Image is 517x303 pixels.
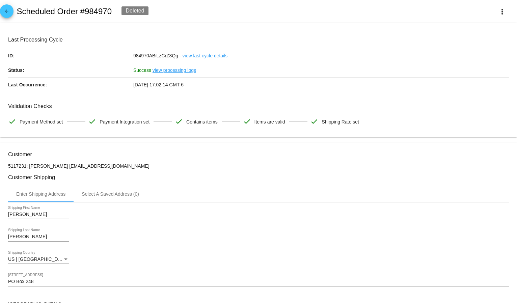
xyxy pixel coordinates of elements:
[8,212,69,217] input: Shipping First Name
[175,117,183,126] mat-icon: check
[322,115,359,129] span: Shipping Rate set
[100,115,149,129] span: Payment Integration set
[133,53,181,58] span: 984970ABiLzCrZ3Qg -
[243,117,251,126] mat-icon: check
[8,117,16,126] mat-icon: check
[8,257,69,262] mat-select: Shipping Country
[20,115,63,129] span: Payment Method set
[133,67,151,73] span: Success
[8,279,509,284] input: Shipping Street 1
[254,115,285,129] span: Items are valid
[133,82,184,87] span: [DATE] 17:02:14 GMT-6
[8,256,68,262] span: US | [GEOGRAPHIC_DATA]
[16,191,65,197] div: Enter Shipping Address
[183,49,228,63] a: view last cycle details
[8,36,509,43] h3: Last Processing Cycle
[8,103,509,109] h3: Validation Checks
[310,117,318,126] mat-icon: check
[8,174,509,181] h3: Customer Shipping
[8,78,133,92] p: Last Occurrence:
[153,63,196,77] a: view processing logs
[17,7,112,16] h2: Scheduled Order #984970
[8,163,509,169] p: 5117231: [PERSON_NAME] [EMAIL_ADDRESS][DOMAIN_NAME]
[8,49,133,63] p: ID:
[3,9,11,17] mat-icon: arrow_back
[8,151,509,158] h3: Customer
[82,191,139,197] div: Select A Saved Address (0)
[8,63,133,77] p: Status:
[498,8,506,16] mat-icon: more_vert
[88,117,96,126] mat-icon: check
[121,6,148,15] div: Deleted
[186,115,218,129] span: Contains items
[8,234,69,240] input: Shipping Last Name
